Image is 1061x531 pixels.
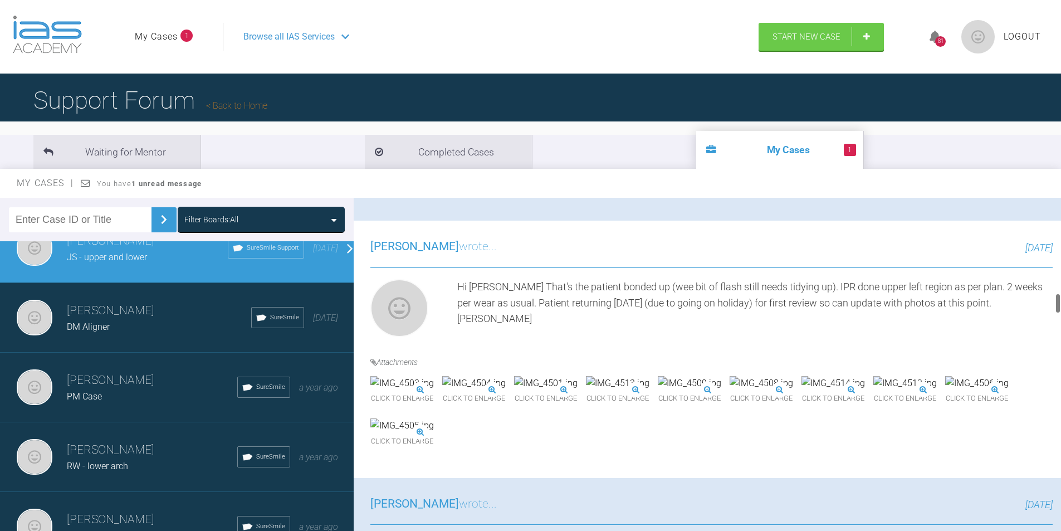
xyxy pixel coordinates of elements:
span: SureSmile [256,452,285,462]
img: Kris Kirkcaldy [17,300,52,335]
span: PM Case [67,391,102,402]
img: IMG_4501.jpg [514,376,578,391]
span: SureSmile Support [247,243,299,253]
span: My Cases [17,178,74,188]
span: 1 [844,144,856,156]
span: DM Aligner [67,321,110,332]
span: JS - upper and lower [67,252,147,262]
span: a year ago [299,382,338,393]
span: Click to enlarge [442,390,506,407]
h3: wrote... [370,495,497,514]
span: Click to enlarge [586,390,649,407]
h3: wrote... [370,237,497,256]
h3: [PERSON_NAME] [67,510,237,529]
span: [DATE] [1025,242,1053,254]
img: IMG_4508.jpg [730,376,793,391]
h3: [PERSON_NAME] [67,371,237,390]
img: chevronRight.28bd32b0.svg [155,211,173,228]
span: [PERSON_NAME] [370,497,459,510]
input: Enter Case ID or Title [9,207,151,232]
span: Click to enlarge [730,390,793,407]
span: Click to enlarge [945,390,1009,407]
a: Logout [1004,30,1041,44]
li: Completed Cases [365,135,532,169]
img: IMG_4512.jpg [873,376,937,391]
img: Kris Kirkcaldy [17,369,52,405]
span: 1 [180,30,193,42]
img: IMG_4513.jpg [586,376,649,391]
img: IMG_4514.jpg [801,376,865,391]
span: You have [97,179,202,188]
span: Click to enlarge [514,390,578,407]
img: IMG_4509.jpg [658,376,721,391]
span: [DATE] [313,243,338,254]
img: IMG_4506.jpg [945,376,1009,391]
div: 81 [935,36,946,47]
h3: [PERSON_NAME] [67,301,251,320]
li: Waiting for Mentor [33,135,201,169]
img: IMG_4505.jpg [370,418,434,433]
span: Click to enlarge [873,390,937,407]
div: Hi [PERSON_NAME] That's the patient bonded up (wee bit of flash still needs tidying up). IPR done... [457,279,1053,342]
span: RW - lower arch [67,461,128,471]
h4: Attachments [370,356,1053,368]
a: Back to Home [206,100,267,111]
span: Click to enlarge [370,433,434,450]
strong: 1 unread message [131,179,202,188]
span: Click to enlarge [658,390,721,407]
span: a year ago [299,452,338,462]
a: My Cases [135,30,178,44]
img: Kris Kirkcaldy [17,230,52,266]
span: Start New Case [772,32,840,42]
a: Start New Case [759,23,884,51]
img: logo-light.3e3ef733.png [13,16,82,53]
img: profile.png [961,20,995,53]
img: IMG_4504.jpg [442,376,506,391]
span: [DATE] [313,313,338,323]
img: Kris Kirkcaldy [17,439,52,475]
div: Filter Boards: All [184,213,238,226]
span: Browse all IAS Services [243,30,335,44]
span: [PERSON_NAME] [370,240,459,253]
img: IMG_4503.jpg [370,376,434,391]
img: Kris Kirkcaldy [370,279,428,337]
span: SureSmile [256,382,285,392]
span: [DATE] [1025,499,1053,510]
h3: [PERSON_NAME] [67,232,228,251]
span: Click to enlarge [801,390,865,407]
li: My Cases [696,131,863,169]
span: Click to enlarge [370,390,434,407]
span: SureSmile [270,313,299,323]
h3: [PERSON_NAME] [67,441,237,460]
h1: Support Forum [33,81,267,120]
